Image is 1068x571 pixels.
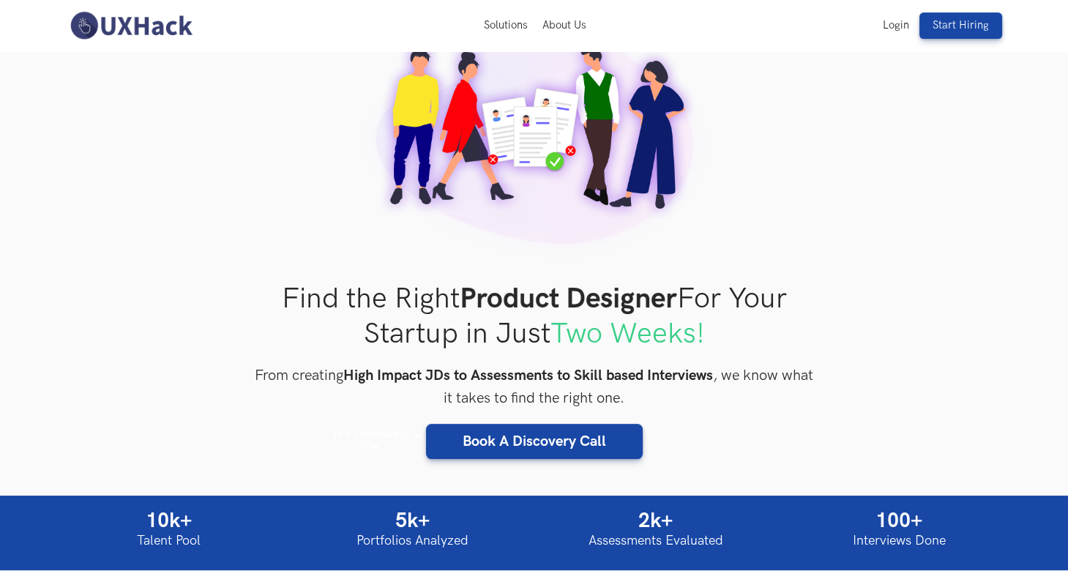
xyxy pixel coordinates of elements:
[66,533,273,548] h6: Talent Pool
[426,424,643,459] a: Book A Discovery Call
[253,282,815,351] h1: Find the Right For Your Startup in Just
[343,367,713,384] strong: High Impact JDs to Assessments to Skill based Interviews
[460,282,677,316] i: Product Designer
[553,533,760,548] h6: Assessments Evaluated
[550,317,705,351] span: Two Weeks!
[309,533,516,548] h6: Portfolios Analyzed
[875,19,916,31] a: Login
[553,509,760,534] h3: 2k+
[796,509,1003,534] h3: 100+
[253,365,815,411] h3: From creating , we know what it takes to find the right one.
[66,10,196,41] img: UXHack-logo.png
[309,509,516,534] h3: 5k+
[796,533,1003,548] h6: Interviews Done
[919,12,1002,39] a: Start Hiring
[66,509,273,534] h3: 10k+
